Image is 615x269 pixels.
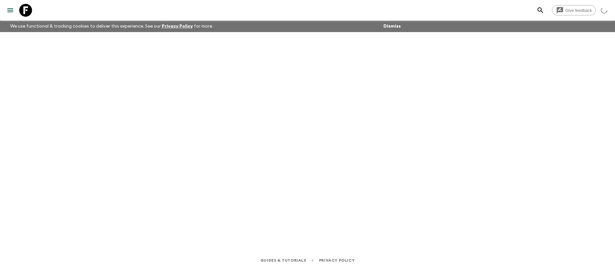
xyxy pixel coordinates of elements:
a: Guides & Tutorials [260,257,306,264]
a: Privacy Policy [162,24,193,29]
button: search adventures [534,4,547,17]
button: Dismiss [382,22,402,31]
button: menu [4,4,17,17]
a: Privacy Policy [319,257,355,264]
a: Give feedback [552,5,596,15]
span: Give feedback [562,8,595,13]
p: We use functional & tracking cookies to deliver this experience. See our for more. [8,21,216,32]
